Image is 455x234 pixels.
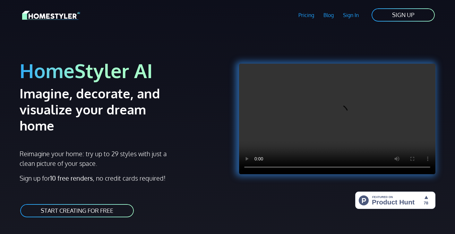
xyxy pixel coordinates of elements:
[22,10,80,21] img: HomeStyler AI logo
[355,192,435,209] img: HomeStyler AI - Interior Design Made Easy: One Click to Your Dream Home | Product Hunt
[20,173,224,183] p: Sign up for , no credit cards required!
[338,8,363,22] a: Sign In
[294,8,319,22] a: Pricing
[20,203,134,218] a: START CREATING FOR FREE
[20,59,224,83] h1: HomeStyler AI
[20,85,183,133] h2: Imagine, decorate, and visualize your dream home
[371,8,435,22] a: SIGN UP
[20,149,173,168] p: Reimagine your home: try up to 29 styles with just a clean picture of your space.
[50,174,93,182] strong: 10 free renders
[319,8,338,22] a: Blog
